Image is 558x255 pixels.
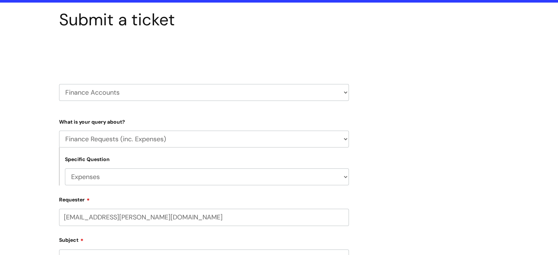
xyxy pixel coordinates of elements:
label: Requester [59,194,349,203]
h1: Submit a ticket [59,10,349,30]
label: Subject [59,234,349,243]
h2: Select issue type [59,47,349,60]
label: What is your query about? [59,117,349,125]
label: Specific Question [65,156,110,163]
input: Email [59,209,349,226]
